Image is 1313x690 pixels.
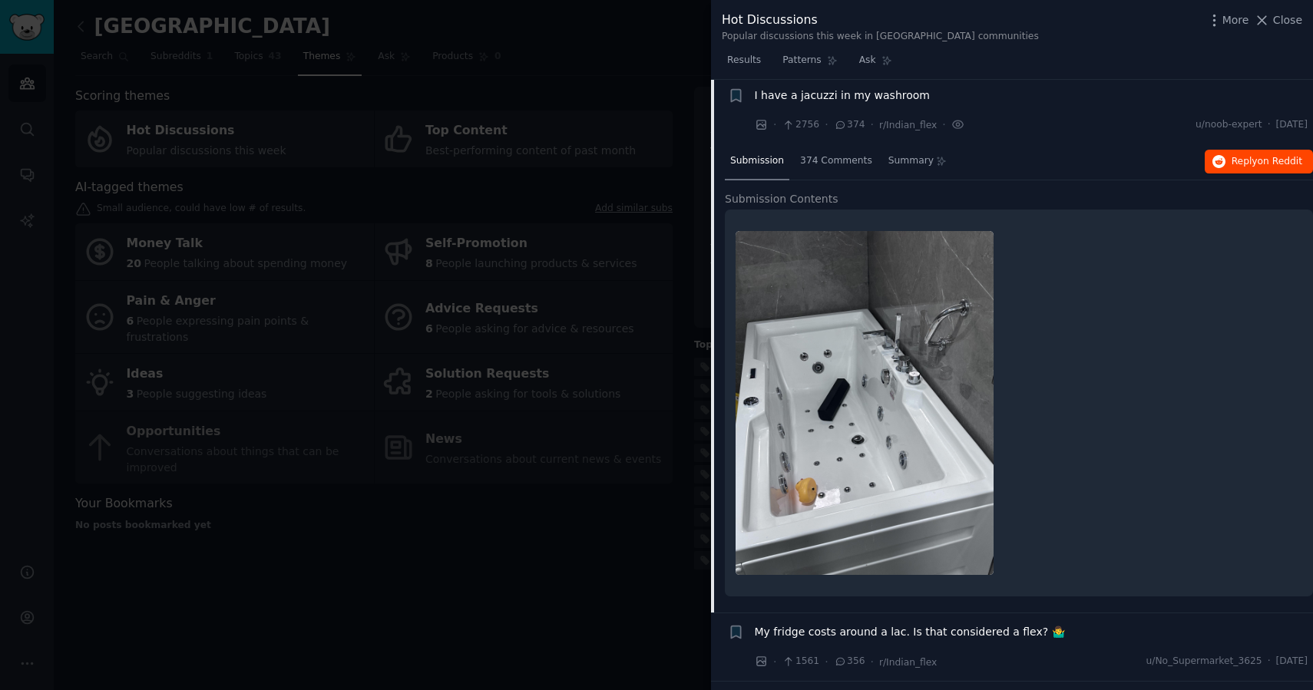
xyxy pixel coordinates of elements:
[942,117,945,133] span: ·
[725,191,838,207] span: Submission Contents
[1232,155,1302,169] span: Reply
[730,154,784,168] span: Submission
[722,11,1039,30] div: Hot Discussions
[755,624,1065,640] a: My fridge costs around a lac. Is that considered a flex? 🤷‍♂️
[755,87,930,104] a: I have a jacuzzi in my washroom
[859,54,876,68] span: Ask
[1222,12,1249,28] span: More
[1146,655,1262,669] span: u/No_Supermarket_3625
[727,54,761,68] span: Results
[854,48,898,80] a: Ask
[834,655,865,669] span: 356
[1196,118,1262,132] span: u/noob-expert
[879,120,937,130] span: r/Indian_flex
[782,118,819,132] span: 2756
[782,54,821,68] span: Patterns
[1254,12,1302,28] button: Close
[825,117,828,133] span: ·
[1258,156,1302,167] span: on Reddit
[773,117,776,133] span: ·
[1273,12,1302,28] span: Close
[1268,655,1271,669] span: ·
[1276,118,1308,132] span: [DATE]
[825,654,828,670] span: ·
[834,118,865,132] span: 374
[782,655,819,669] span: 1561
[870,117,873,133] span: ·
[722,48,766,80] a: Results
[773,654,776,670] span: ·
[1268,118,1271,132] span: ·
[870,654,873,670] span: ·
[777,48,842,80] a: Patterns
[1205,150,1313,174] button: Replyon Reddit
[1276,655,1308,669] span: [DATE]
[1206,12,1249,28] button: More
[722,30,1039,44] div: Popular discussions this week in [GEOGRAPHIC_DATA] communities
[888,154,934,168] span: Summary
[879,657,937,668] span: r/Indian_flex
[800,154,872,168] span: 374 Comments
[736,231,994,575] img: I have a jacuzzi in my washroom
